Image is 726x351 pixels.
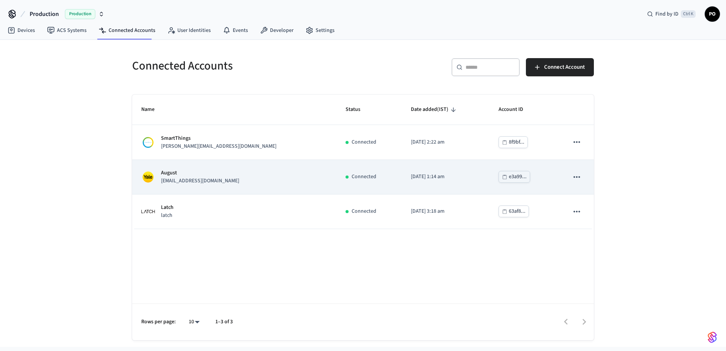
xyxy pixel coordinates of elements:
a: Events [217,24,254,37]
h5: Connected Accounts [132,58,358,74]
p: [DATE] 3:18 am [411,207,480,215]
p: [DATE] 2:22 am [411,138,480,146]
div: Find by IDCtrl K [641,7,702,21]
a: Developer [254,24,300,37]
a: ACS Systems [41,24,93,37]
button: 8f9bf... [499,136,528,148]
p: [EMAIL_ADDRESS][DOMAIN_NAME] [161,177,239,185]
span: Date added(IST) [411,104,458,115]
div: 8f9bf... [509,138,524,147]
p: SmartThings [161,134,276,142]
p: Connected [352,207,376,215]
p: Connected [352,138,376,146]
p: 1–3 of 3 [215,318,233,326]
p: Latch [161,204,174,212]
span: Find by ID [655,10,679,18]
p: latch [161,212,174,220]
a: User Identities [161,24,217,37]
span: Production [65,9,95,19]
a: Connected Accounts [93,24,161,37]
div: e3a99... [509,172,527,182]
p: [DATE] 1:14 am [411,173,480,181]
div: 10 [185,316,203,327]
p: August [161,169,239,177]
span: Production [30,9,59,19]
button: PO [705,6,720,22]
button: e3a99... [499,171,530,183]
img: Smartthings Logo, Square [141,136,155,149]
img: SeamLogoGradient.69752ec5.svg [708,331,717,343]
button: Connect Account [526,58,594,76]
img: Yale Logo, Square [141,170,155,184]
span: Name [141,104,164,115]
span: Status [346,104,370,115]
span: PO [705,7,719,21]
img: Latch Building [141,205,155,218]
p: Rows per page: [141,318,176,326]
a: Settings [300,24,341,37]
div: 63af8... [509,207,526,216]
span: Account ID [499,104,533,115]
p: [PERSON_NAME][EMAIL_ADDRESS][DOMAIN_NAME] [161,142,276,150]
button: 63af8... [499,206,529,217]
span: Ctrl K [681,10,696,18]
table: sticky table [132,95,594,229]
span: Connect Account [544,62,585,72]
p: Connected [352,173,376,181]
a: Devices [2,24,41,37]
